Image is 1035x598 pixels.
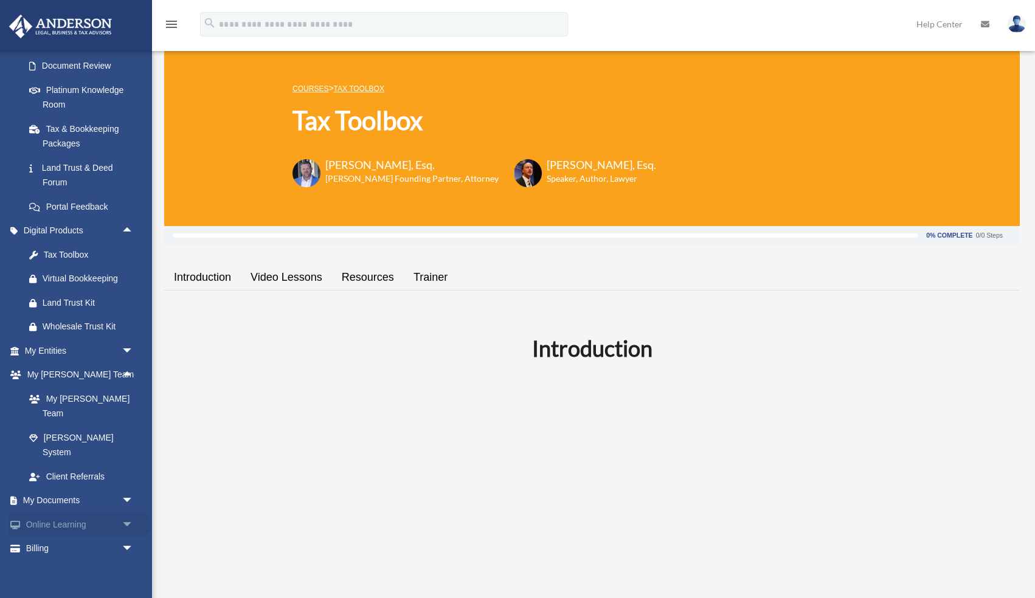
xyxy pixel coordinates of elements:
[164,17,179,32] i: menu
[17,117,152,156] a: Tax & Bookkeeping Packages
[976,232,1003,239] div: 0/0 Steps
[164,260,241,295] a: Introduction
[334,84,384,93] a: Tax Toolbox
[17,290,152,315] a: Land Trust Kit
[17,242,152,267] a: Tax Toolbox
[122,537,146,562] span: arrow_drop_down
[17,425,152,464] a: [PERSON_NAME] System
[5,15,116,38] img: Anderson Advisors Platinum Portal
[292,159,320,187] img: Toby-circle-head.png
[9,537,152,561] a: Billingarrow_drop_down
[43,271,137,286] div: Virtual Bookkeeping
[292,84,328,93] a: COURSES
[43,319,137,334] div: Wholesale Trust Kit
[292,103,656,139] h1: Tax Toolbox
[404,260,457,295] a: Trainer
[1008,15,1026,33] img: User Pic
[17,54,152,78] a: Document Review
[17,156,152,194] a: Land Trust & Deed Forum
[514,159,542,187] img: Scott-Estill-Headshot.png
[122,339,146,363] span: arrow_drop_down
[9,339,152,363] a: My Entitiesarrow_drop_down
[43,247,137,263] div: Tax Toolbox
[122,219,146,244] span: arrow_drop_up
[164,21,179,32] a: menu
[292,81,656,96] p: >
[9,489,152,513] a: My Documentsarrow_drop_down
[547,157,656,173] h3: [PERSON_NAME], Esq.
[17,464,152,489] a: Client Referrals
[325,157,499,173] h3: [PERSON_NAME], Esq.
[9,219,152,243] a: Digital Productsarrow_drop_up
[547,173,641,185] h6: Speaker, Author, Lawyer
[17,267,152,291] a: Virtual Bookkeeping
[9,363,152,387] a: My [PERSON_NAME] Teamarrow_drop_up
[171,333,1012,363] h2: Introduction
[241,260,332,295] a: Video Lessons
[332,260,404,295] a: Resources
[926,232,972,239] div: 0% Complete
[203,16,216,30] i: search
[122,489,146,514] span: arrow_drop_down
[43,295,137,311] div: Land Trust Kit
[17,315,152,339] a: Wholesale Trust Kit
[122,363,146,388] span: arrow_drop_up
[17,387,152,425] a: My [PERSON_NAME] Team
[17,194,152,219] a: Portal Feedback
[325,173,499,185] h6: [PERSON_NAME] Founding Partner, Attorney
[9,512,152,537] a: Online Learningarrow_drop_down
[122,512,146,537] span: arrow_drop_down
[17,78,152,117] a: Platinum Knowledge Room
